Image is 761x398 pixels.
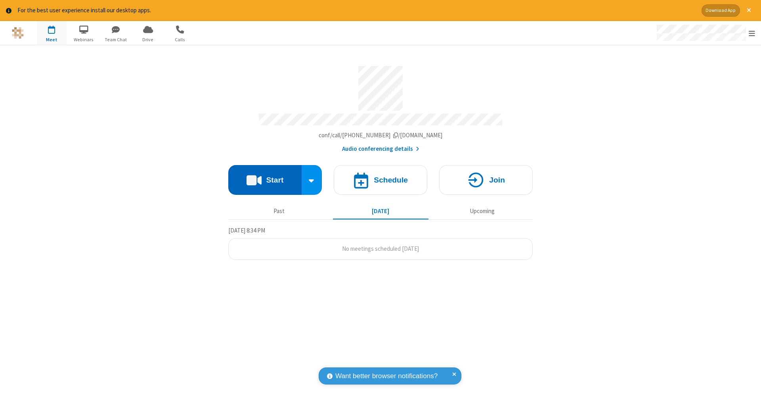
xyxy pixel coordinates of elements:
div: Open menu [649,21,761,45]
span: Copy my meeting room link [319,131,443,139]
section: Today's Meetings [228,226,533,260]
img: QA Selenium DO NOT DELETE OR CHANGE [12,27,24,39]
button: Start [228,165,302,195]
div: Start conference options [302,165,322,195]
span: No meetings scheduled [DATE] [342,245,419,252]
span: Want better browser notifications? [335,371,438,381]
button: Upcoming [434,204,530,219]
span: Meet [37,36,67,43]
span: Team Chat [101,36,131,43]
span: Calls [165,36,195,43]
button: Audio conferencing details [342,144,419,154]
span: Drive [133,36,163,43]
button: Schedule [334,165,427,195]
div: For the best user experience install our desktop apps. [17,6,696,15]
button: [DATE] [333,204,428,219]
h4: Start [266,176,283,184]
button: Close alert [743,4,755,17]
button: Copy my meeting room linkCopy my meeting room link [319,131,443,140]
button: Join [439,165,533,195]
span: [DATE] 8:34 PM [228,227,265,234]
button: Past [231,204,327,219]
button: Logo [3,21,33,45]
section: Account details [228,60,533,153]
span: Webinars [69,36,99,43]
button: Download App [702,4,740,17]
h4: Join [489,176,505,184]
h4: Schedule [374,176,408,184]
